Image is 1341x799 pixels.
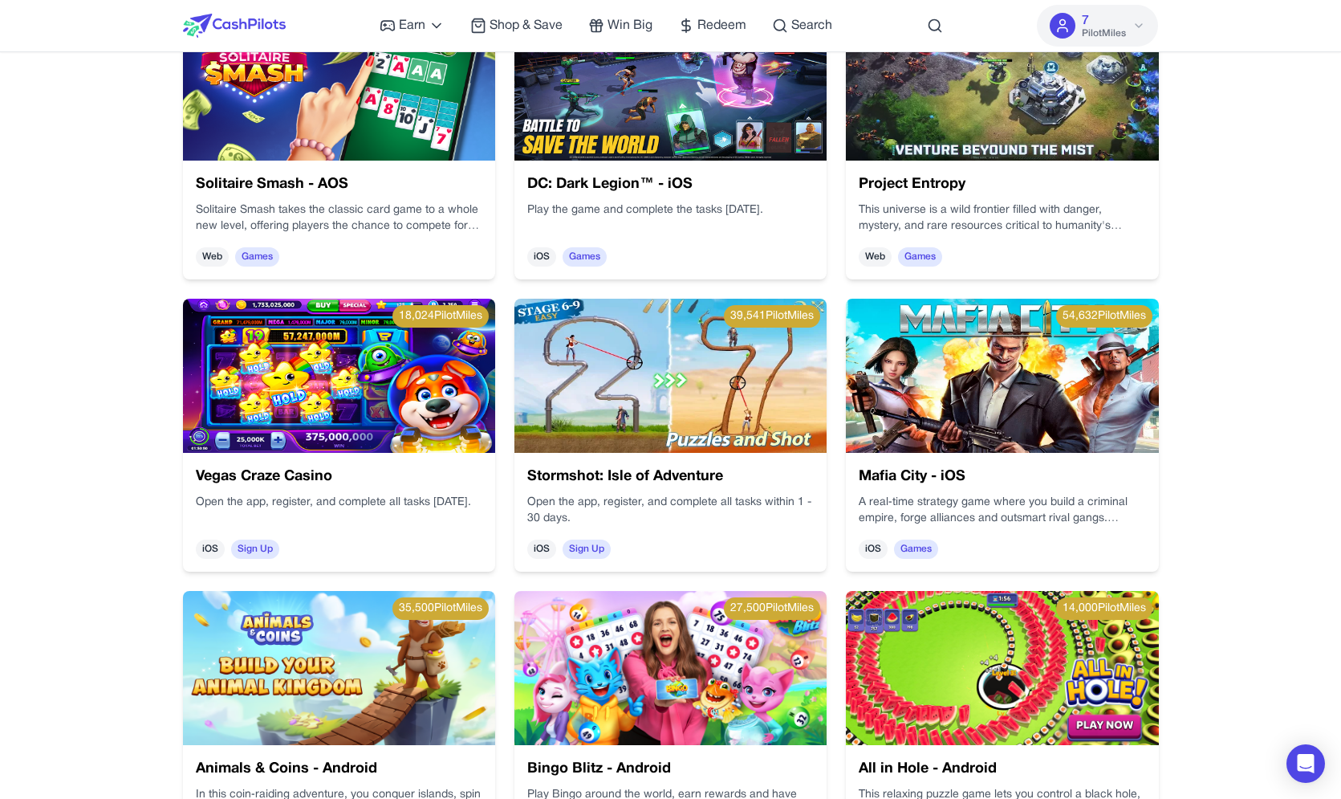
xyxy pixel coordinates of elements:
span: iOS [527,540,556,559]
img: e7LpnxnaeNCM.png [183,591,495,745]
img: pthLujYMgo6d.png [183,6,495,161]
div: 54,632 PilotMiles [1056,305,1152,328]
span: iOS [196,540,225,559]
img: 46f16f9f-42a8-4fbf-9f31-f5c2e37e896b.webp [183,299,495,453]
img: VdfGFUBbqbfU.jpeg [514,591,827,745]
h3: DC: Dark Legion™ - iOS [527,173,814,196]
span: Sign Up [563,540,611,559]
a: Redeem [678,16,746,35]
h3: Stormshot: Isle of Adventure [527,466,814,488]
span: PilotMiles [1082,27,1126,40]
span: Web [196,247,229,267]
span: Search [791,16,832,35]
h3: Animals & Coins - Android [196,758,482,781]
img: 414aa5d1-4f6b-495c-9236-e0eac1aeedf4.jpg [514,6,827,161]
a: Win Big [588,16,652,35]
p: Play the game and complete the tasks [DATE]. [527,202,814,218]
div: 14,000 PilotMiles [1056,597,1152,620]
span: Sign Up [231,540,279,559]
img: bvG9Mljbd7JH.png [846,591,1158,745]
img: c27895d7-58e4-4157-abd6-ae13d8dc8885.webp [514,299,827,453]
span: Web [859,247,892,267]
a: Shop & Save [470,16,563,35]
div: 18,024 PilotMiles [392,305,489,328]
div: 39,541 PilotMiles [724,305,820,328]
div: 27,500 PilotMiles [724,597,820,620]
img: 1e684bf2-8f9d-4108-9317-d9ed0cf0d127.webp [846,6,1158,161]
p: Open the app, register, and complete all tasks within 1 - 30 days. [527,495,814,527]
span: Win Big [608,16,652,35]
span: Games [235,247,279,267]
span: 7 [1082,11,1089,31]
h3: All in Hole - Android [859,758,1145,781]
button: 7PilotMiles [1037,5,1158,47]
div: 35,500 PilotMiles [392,597,489,620]
span: Games [563,247,607,267]
p: Open the app, register, and complete all tasks [DATE]. [196,495,482,511]
span: iOS [527,247,556,267]
a: Earn [380,16,445,35]
h3: Bingo Blitz - Android [527,758,814,781]
span: Games [898,247,942,267]
h3: Vegas Craze Casino [196,466,482,488]
h3: Mafia City - iOS [859,466,1145,488]
div: Open Intercom Messenger [1286,744,1325,783]
p: Solitaire Smash takes the classic card game to a whole new level, offering players the chance to ... [196,202,482,234]
a: Search [772,16,832,35]
div: Win real money in exciting multiplayer [DOMAIN_NAME] in a secure, fair, and ad-free gaming enviro... [196,202,482,234]
span: Games [894,540,938,559]
h3: Solitaire Smash - AOS [196,173,482,196]
p: A real‑time strategy game where you build a criminal empire, forge alliances and outsmart rival g... [859,495,1145,527]
span: Redeem [697,16,746,35]
span: Shop & Save [490,16,563,35]
span: Earn [399,16,425,35]
h3: Project Entropy [859,173,1145,196]
span: iOS [859,540,888,559]
img: CashPilots Logo [183,14,286,38]
p: This universe is a wild frontier filled with danger, mystery, and rare resources critical to huma... [859,202,1145,234]
img: 458eefe5-aead-4420-8b58-6e94704f1244.jpg [846,299,1158,453]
